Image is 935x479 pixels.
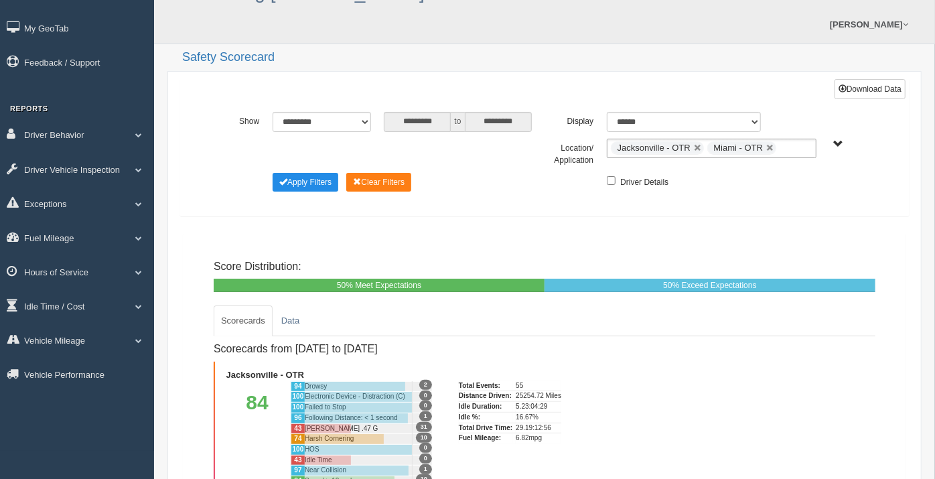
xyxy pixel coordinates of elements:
a: [PERSON_NAME] [823,5,915,44]
span: Jacksonville - OTR [618,143,691,153]
div: 100 [291,402,305,413]
div: 100 [291,444,305,455]
div: 55 [516,381,561,391]
h4: Scorecards from [DATE] to [DATE] [214,343,616,355]
span: 50% Exceed Expectations [663,281,756,290]
a: Scorecards [214,305,273,336]
span: Miami - OTR [713,143,763,153]
b: Jacksonville - OTR [226,370,304,380]
label: Location/ Application [545,139,600,166]
div: Total Events: [459,381,512,391]
div: 6.82mpg [516,433,561,443]
div: 100 [291,391,305,402]
span: 0 [419,454,432,464]
div: Idle %: [459,412,512,423]
div: Idle Duration: [459,401,512,412]
div: 96 [291,413,305,423]
div: Distance Driven: [459,391,512,401]
span: 31 [416,422,432,432]
button: Download Data [835,79,906,99]
span: 1 [419,464,432,474]
div: Fuel Mileage: [459,433,512,443]
div: 29.19:12:56 [516,423,561,433]
div: 97 [291,465,305,476]
div: 94 [291,381,305,392]
a: Data [274,305,307,336]
div: 43 [291,423,305,434]
h4: Score Distribution: [214,261,875,273]
button: Change Filter Options [273,173,338,192]
span: to [451,112,464,132]
div: 25254.72 Miles [516,391,561,401]
span: 0 [419,443,432,453]
label: Show [210,112,266,128]
button: Change Filter Options [346,173,411,192]
span: 0 [419,401,432,411]
span: 1 [419,411,432,421]
div: 5.23:04:29 [516,401,561,412]
label: Driver Details [620,173,668,189]
span: 0 [419,391,432,401]
div: 74 [291,433,305,444]
span: 10 [416,433,432,443]
label: Display [545,112,600,128]
div: 16.67% [516,412,561,423]
div: Total Drive Time: [459,423,512,433]
div: 43 [291,455,305,466]
span: 50% Meet Expectations [337,281,421,290]
span: 2 [419,380,432,390]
